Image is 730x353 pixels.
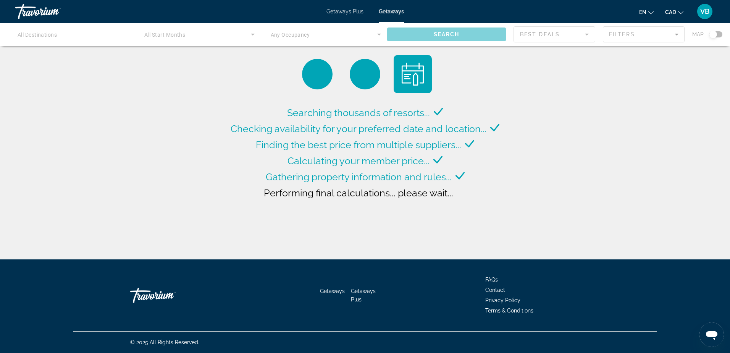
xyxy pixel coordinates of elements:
[351,288,376,303] a: Getaways Plus
[256,139,461,151] span: Finding the best price from multiple suppliers...
[485,308,533,314] a: Terms & Conditions
[15,2,92,21] a: Travorium
[379,8,404,15] a: Getaways
[287,107,430,118] span: Searching thousands of resorts...
[665,9,676,15] span: CAD
[639,9,646,15] span: en
[266,171,452,183] span: Gathering property information and rules...
[326,8,363,15] a: Getaways Plus
[699,322,724,347] iframe: Button to launch messaging window
[665,6,683,18] button: Change currency
[320,288,345,294] a: Getaways
[485,297,520,303] a: Privacy Policy
[639,6,654,18] button: Change language
[485,277,498,283] a: FAQs
[231,123,486,134] span: Checking availability for your preferred date and location...
[695,3,715,19] button: User Menu
[264,187,453,199] span: Performing final calculations... please wait...
[287,155,430,167] span: Calculating your member price...
[485,287,505,293] a: Contact
[130,339,199,345] span: © 2025 All Rights Reserved.
[700,8,709,15] span: VB
[130,284,207,307] a: Go Home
